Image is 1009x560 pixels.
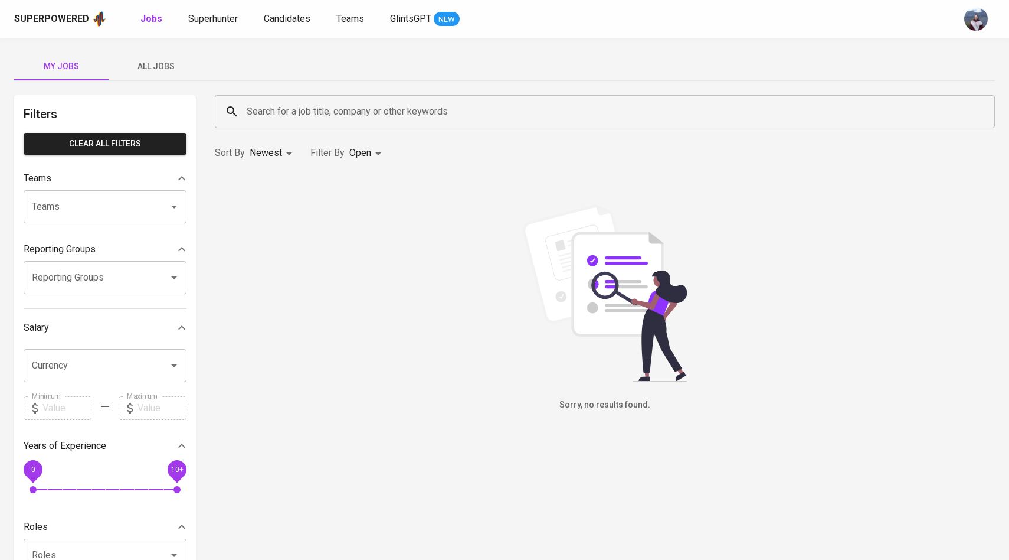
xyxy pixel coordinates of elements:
[390,12,460,27] a: GlintsGPT NEW
[116,59,196,74] span: All Jobs
[91,10,107,28] img: app logo
[336,12,366,27] a: Teams
[250,146,282,160] p: Newest
[21,59,101,74] span: My Jobs
[24,321,49,335] p: Salary
[188,13,238,24] span: Superhunter
[964,7,988,31] img: christine.raharja@glints.com
[33,136,177,151] span: Clear All filters
[24,520,48,534] p: Roles
[24,237,186,261] div: Reporting Groups
[215,146,245,160] p: Sort By
[264,12,313,27] a: Candidates
[137,396,186,420] input: Value
[24,171,51,185] p: Teams
[215,399,995,412] h6: Sorry, no results found.
[31,465,35,473] span: 0
[24,316,186,340] div: Salary
[24,167,186,190] div: Teams
[264,13,310,24] span: Candidates
[140,13,162,24] b: Jobs
[42,396,91,420] input: Value
[24,515,186,539] div: Roles
[434,14,460,25] span: NEW
[24,439,106,453] p: Years of Experience
[14,10,107,28] a: Superpoweredapp logo
[171,465,183,473] span: 10+
[349,147,371,158] span: Open
[166,357,182,374] button: Open
[24,133,186,155] button: Clear All filters
[188,12,240,27] a: Superhunter
[166,198,182,215] button: Open
[140,12,165,27] a: Jobs
[390,13,431,24] span: GlintsGPT
[349,142,385,164] div: Open
[310,146,345,160] p: Filter By
[14,12,89,26] div: Superpowered
[24,242,96,256] p: Reporting Groups
[166,269,182,286] button: Open
[336,13,364,24] span: Teams
[24,434,186,458] div: Years of Experience
[250,142,296,164] div: Newest
[24,105,186,123] h6: Filters
[516,204,693,382] img: file_searching.svg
